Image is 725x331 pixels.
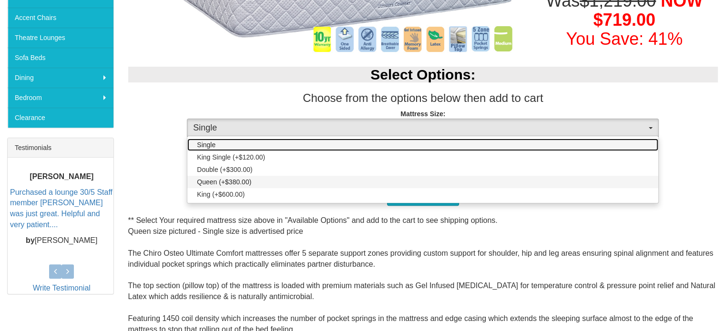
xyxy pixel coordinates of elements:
[193,122,646,134] span: Single
[8,48,113,68] a: Sofa Beds
[197,177,251,187] span: Queen (+$380.00)
[128,92,718,104] h3: Choose from the options below then add to cart
[8,8,113,28] a: Accent Chairs
[400,110,445,118] strong: Mattress Size:
[566,29,683,49] font: You Save: 41%
[10,235,113,246] p: [PERSON_NAME]
[197,165,252,174] span: Double (+$300.00)
[8,68,113,88] a: Dining
[187,119,659,138] button: Single
[30,172,93,180] b: [PERSON_NAME]
[8,138,113,158] div: Testimonials
[8,28,113,48] a: Theatre Lounges
[370,67,475,82] b: Select Options:
[197,152,265,162] span: King Single (+$120.00)
[10,188,112,229] a: Purchased a lounge 30/5 Staff member [PERSON_NAME] was just great. Helpful and very patient....
[8,88,113,108] a: Bedroom
[8,108,113,128] a: Clearance
[197,190,245,199] span: King (+$600.00)
[26,236,35,244] b: by
[33,284,91,292] a: Write Testimonial
[197,140,215,150] span: Single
